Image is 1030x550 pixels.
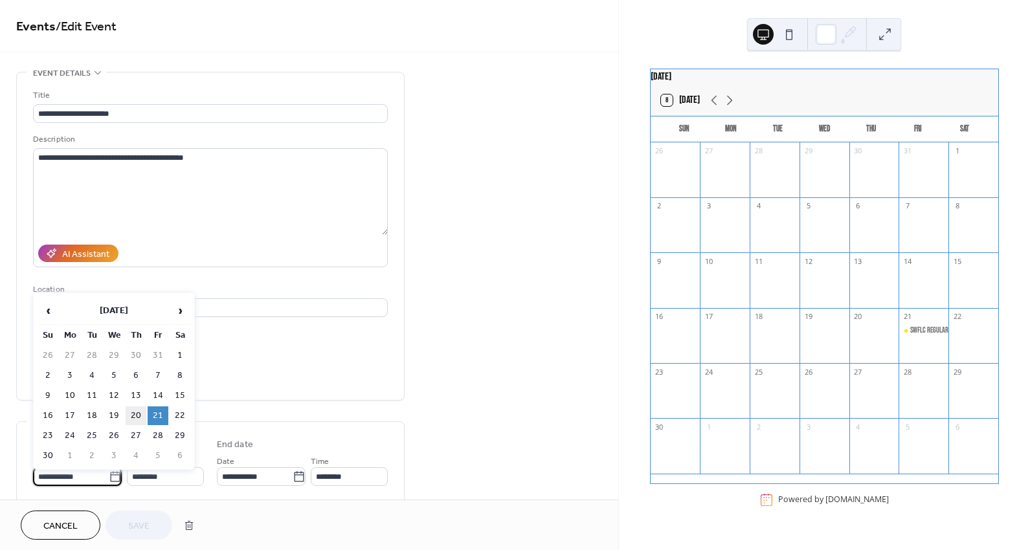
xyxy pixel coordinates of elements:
[803,146,813,156] div: 29
[38,426,58,445] td: 23
[104,326,124,345] th: We
[853,312,863,322] div: 20
[104,446,124,465] td: 3
[148,446,168,465] td: 5
[803,256,813,266] div: 12
[655,367,664,377] div: 23
[847,116,894,142] div: Thu
[803,201,813,211] div: 5
[148,346,168,365] td: 31
[38,298,58,324] span: ‹
[170,406,190,425] td: 22
[38,386,58,405] td: 9
[126,346,146,365] td: 30
[82,326,102,345] th: Tu
[910,325,969,336] div: SWFLC Regular Meeting
[148,366,168,385] td: 7
[104,366,124,385] td: 5
[754,422,763,432] div: 2
[754,256,763,266] div: 11
[38,446,58,465] td: 30
[148,386,168,405] td: 14
[60,446,80,465] td: 1
[104,346,124,365] td: 29
[62,248,109,261] div: AI Assistant
[126,326,146,345] th: Th
[82,386,102,405] td: 11
[60,326,80,345] th: Mo
[33,133,385,146] div: Description
[902,422,912,432] div: 5
[126,406,146,425] td: 20
[895,116,941,142] div: Fri
[754,367,763,377] div: 25
[708,116,754,142] div: Mon
[704,367,713,377] div: 24
[803,312,813,322] div: 19
[33,283,385,296] div: Location
[853,422,863,432] div: 4
[704,256,713,266] div: 10
[170,346,190,365] td: 1
[803,422,813,432] div: 3
[16,14,56,39] a: Events
[952,422,962,432] div: 6
[82,426,102,445] td: 25
[82,406,102,425] td: 18
[60,426,80,445] td: 24
[21,511,100,540] button: Cancel
[60,386,80,405] td: 10
[82,366,102,385] td: 4
[82,446,102,465] td: 2
[853,201,863,211] div: 6
[148,426,168,445] td: 28
[655,312,664,322] div: 16
[803,367,813,377] div: 26
[170,446,190,465] td: 6
[217,438,253,452] div: End date
[704,422,713,432] div: 1
[43,520,78,533] span: Cancel
[104,406,124,425] td: 19
[33,67,91,80] span: Event details
[801,116,847,142] div: Wed
[38,406,58,425] td: 16
[902,367,912,377] div: 28
[952,367,962,377] div: 29
[902,256,912,266] div: 14
[311,455,329,468] span: Time
[651,69,998,85] div: [DATE]
[148,326,168,345] th: Fr
[778,494,889,505] div: Powered by
[33,89,385,102] div: Title
[60,366,80,385] td: 3
[952,256,962,266] div: 15
[952,146,962,156] div: 1
[126,426,146,445] td: 27
[38,326,58,345] th: Su
[38,366,58,385] td: 2
[902,146,912,156] div: 31
[38,245,118,262] button: AI Assistant
[60,406,80,425] td: 17
[655,146,664,156] div: 26
[952,312,962,322] div: 22
[704,312,713,322] div: 17
[899,325,948,336] div: SWFLC Regular Meeting
[60,346,80,365] td: 27
[38,346,58,365] td: 26
[217,455,234,468] span: Date
[656,91,704,109] button: 8[DATE]
[754,312,763,322] div: 18
[104,426,124,445] td: 26
[104,386,124,405] td: 12
[170,366,190,385] td: 8
[902,201,912,211] div: 7
[126,386,146,405] td: 13
[902,312,912,322] div: 21
[170,326,190,345] th: Sa
[82,346,102,365] td: 28
[941,116,988,142] div: Sat
[126,446,146,465] td: 4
